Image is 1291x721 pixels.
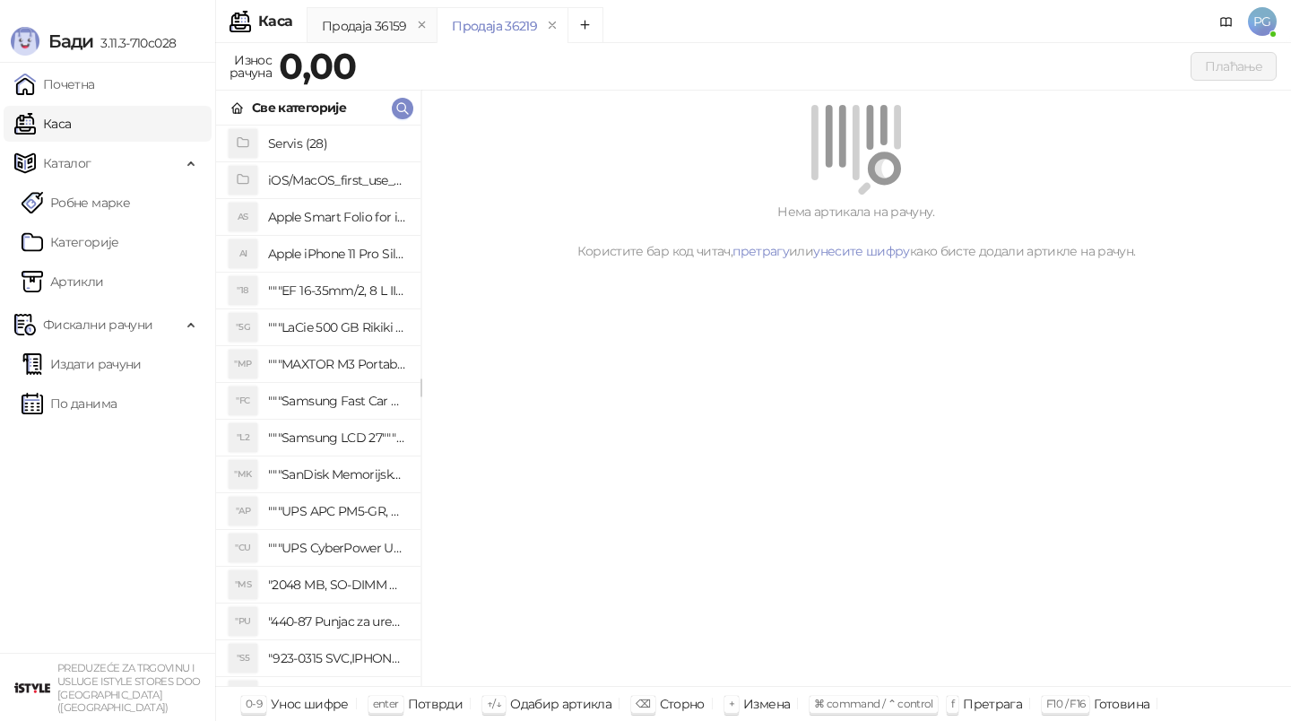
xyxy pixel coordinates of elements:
[229,570,257,599] div: "MS
[268,570,406,599] h4: "2048 MB, SO-DIMM DDRII, 667 MHz, Napajanje 1,8 0,1 V, Latencija CL5"
[743,692,790,716] div: Измена
[813,243,910,259] a: унесите шифру
[43,145,91,181] span: Каталог
[246,697,262,710] span: 0-9
[229,534,257,562] div: "CU
[252,98,346,117] div: Све категорије
[229,681,257,709] div: "SD
[408,692,464,716] div: Потврди
[541,18,564,33] button: remove
[229,644,257,673] div: "S5
[814,697,933,710] span: ⌘ command / ⌃ control
[1094,692,1149,716] div: Готовина
[268,129,406,158] h4: Servis (28)
[411,18,434,33] button: remove
[43,307,152,343] span: Фискални рачуни
[22,224,119,260] a: Категорије
[229,607,257,636] div: "PU
[452,16,537,36] div: Продаја 36219
[268,460,406,489] h4: """SanDisk Memorijska kartica 256GB microSDXC sa SD adapterom SDSQXA1-256G-GN6MA - Extreme PLUS, ...
[268,387,406,415] h4: """Samsung Fast Car Charge Adapter, brzi auto punja_, boja crna"""
[1212,7,1241,36] a: Документација
[14,66,95,102] a: Почетна
[229,350,257,378] div: "MP
[268,166,406,195] h4: iOS/MacOS_first_use_assistance (4)
[636,697,650,710] span: ⌫
[951,697,954,710] span: f
[268,681,406,709] h4: "923-0448 SVC,IPHONE,TOURQUE DRIVER KIT .65KGF- CM Šrafciger "
[1191,52,1277,81] button: Плаћање
[268,534,406,562] h4: """UPS CyberPower UT650EG, 650VA/360W , line-int., s_uko, desktop"""
[729,697,734,710] span: +
[268,276,406,305] h4: """EF 16-35mm/2, 8 L III USM"""
[14,106,71,142] a: Каса
[268,203,406,231] h4: Apple Smart Folio for iPad mini (A17 Pro) - Sage
[268,239,406,268] h4: Apple iPhone 11 Pro Silicone Case - Black
[268,313,406,342] h4: """LaCie 500 GB Rikiki USB 3.0 / Ultra Compact & Resistant aluminum / USB 3.0 / 2.5"""""""
[1046,697,1085,710] span: F10 / F16
[229,497,257,526] div: "AP
[229,423,257,452] div: "L2
[487,697,501,710] span: ↑/↓
[268,350,406,378] h4: """MAXTOR M3 Portable 2TB 2.5"""" crni eksterni hard disk HX-M201TCB/GM"""
[229,203,257,231] div: AS
[268,423,406,452] h4: """Samsung LCD 27"""" C27F390FHUXEN"""
[229,460,257,489] div: "MK
[271,692,349,716] div: Унос шифре
[279,44,356,88] strong: 0,00
[510,692,611,716] div: Одабир артикла
[258,14,292,29] div: Каса
[268,644,406,673] h4: "923-0315 SVC,IPHONE 5/5S BATTERY REMOVAL TRAY Držač za iPhone sa kojim se otvara display
[57,662,201,714] small: PREDUZEĆE ZA TRGOVINU I USLUGE ISTYLE STORES DOO [GEOGRAPHIC_DATA] ([GEOGRAPHIC_DATA])
[226,48,275,84] div: Износ рачуна
[216,126,420,686] div: grid
[963,692,1022,716] div: Претрага
[443,202,1269,261] div: Нема артикала на рачуну. Користите бар код читач, или како бисте додали артикле на рачун.
[568,7,603,43] button: Add tab
[229,239,257,268] div: AI
[268,497,406,526] h4: """UPS APC PM5-GR, Essential Surge Arrest,5 utic_nica"""
[1248,7,1277,36] span: PG
[229,313,257,342] div: "5G
[268,607,406,636] h4: "440-87 Punjac za uredjaje sa micro USB portom 4/1, Stand."
[22,346,142,382] a: Издати рачуни
[322,16,407,36] div: Продаја 36159
[14,670,50,706] img: 64x64-companyLogo-77b92cf4-9946-4f36-9751-bf7bb5fd2c7d.png
[93,35,176,51] span: 3.11.3-710c028
[229,276,257,305] div: "18
[22,264,104,300] a: ArtikliАртикли
[22,185,130,221] a: Робне марке
[48,30,93,52] span: Бади
[660,692,705,716] div: Сторно
[373,697,399,710] span: enter
[22,386,117,421] a: По данима
[732,243,789,259] a: претрагу
[11,27,39,56] img: Logo
[229,387,257,415] div: "FC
